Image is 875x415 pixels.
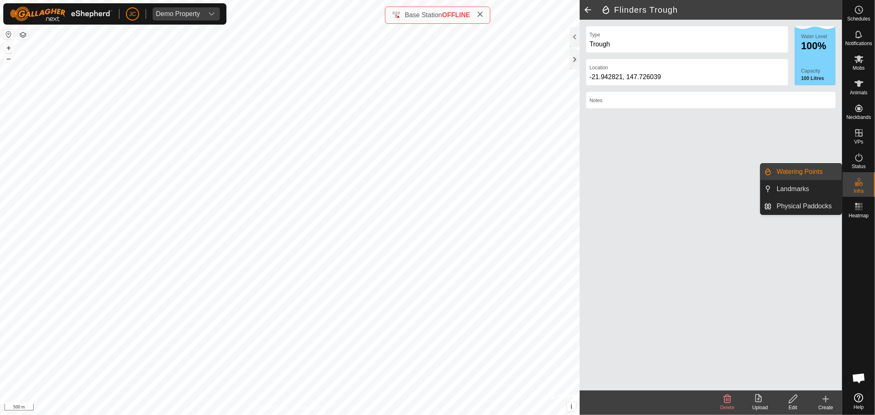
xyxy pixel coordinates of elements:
div: Create [809,404,842,411]
a: Privacy Policy [258,404,288,412]
label: Water Level [801,34,827,39]
button: – [4,54,14,64]
div: Trough [589,39,785,49]
span: Notifications [845,41,872,46]
span: Landmarks [777,184,809,194]
span: Status [852,164,866,169]
span: Base Station [405,11,442,18]
span: Schedules [847,16,870,21]
div: Demo Property [156,11,200,17]
span: Demo Property [153,7,203,21]
div: -21.942821, 147.726039 [589,72,785,82]
a: Watering Points [772,164,842,180]
span: Watering Points [777,167,823,177]
span: i [571,403,572,410]
label: Capacity [801,67,836,75]
span: VPs [854,139,863,144]
a: Contact Us [298,404,322,412]
span: Animals [850,90,868,95]
label: Type [589,31,600,39]
button: + [4,43,14,53]
div: Upload [744,404,777,411]
span: JC [129,10,136,18]
h2: Flinders Trough [601,5,842,15]
li: Physical Paddocks [761,198,842,214]
span: Heatmap [849,213,869,218]
div: dropdown trigger [203,7,220,21]
div: 100% [801,41,836,51]
span: Physical Paddocks [777,201,832,211]
span: Help [854,405,864,410]
span: OFFLINE [442,11,470,18]
span: Infra [854,189,864,194]
button: Map Layers [18,30,28,40]
a: Physical Paddocks [772,198,842,214]
a: Help [843,390,875,413]
span: Neckbands [846,115,871,120]
label: 100 Litres [801,75,836,82]
span: Mobs [853,66,865,71]
li: Landmarks [761,181,842,197]
li: Watering Points [761,164,842,180]
button: i [567,402,576,411]
span: Delete [720,405,735,410]
label: Location [589,64,608,71]
label: Notes [589,97,602,104]
img: Gallagher Logo [10,7,112,21]
a: Landmarks [772,181,842,197]
div: Edit [777,404,809,411]
div: Open chat [847,366,871,390]
button: Reset Map [4,30,14,39]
